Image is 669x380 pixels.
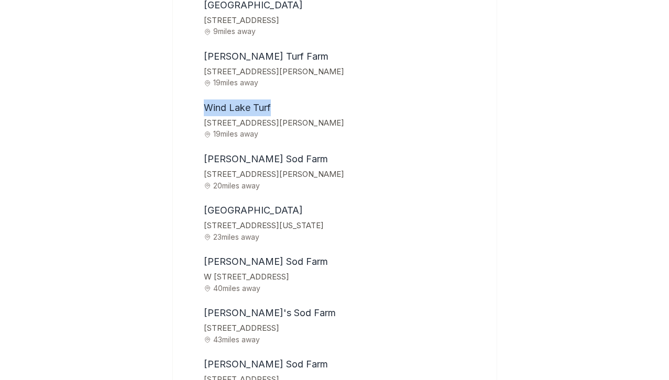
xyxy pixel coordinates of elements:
span: [STREET_ADDRESS][PERSON_NAME] [204,167,484,182]
span: [PERSON_NAME] Sod Farm [204,359,328,370]
span: 23 miles away [204,233,484,241]
span: W [STREET_ADDRESS] [204,270,484,284]
span: [PERSON_NAME]'s Sod Farm [204,307,336,318]
span: 9 miles away [204,27,484,35]
span: 43 miles away [204,336,484,343]
span: [PERSON_NAME] Turf Farm [204,51,328,62]
span: [GEOGRAPHIC_DATA] [204,205,303,216]
span: [PERSON_NAME] Sod Farm [204,256,328,267]
span: [STREET_ADDRESS][PERSON_NAME] [204,65,484,79]
span: [STREET_ADDRESS][PERSON_NAME] [204,116,484,130]
span: Wind Lake Turf [204,102,271,113]
span: [STREET_ADDRESS][US_STATE] [204,219,484,233]
span: [PERSON_NAME] Sod Farm [204,153,328,164]
span: 40 miles away [204,284,484,292]
span: 19 miles away [204,79,484,86]
span: [STREET_ADDRESS] [204,14,484,28]
span: 20 miles away [204,182,484,189]
span: 19 miles away [204,130,484,138]
span: [STREET_ADDRESS] [204,321,484,336]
